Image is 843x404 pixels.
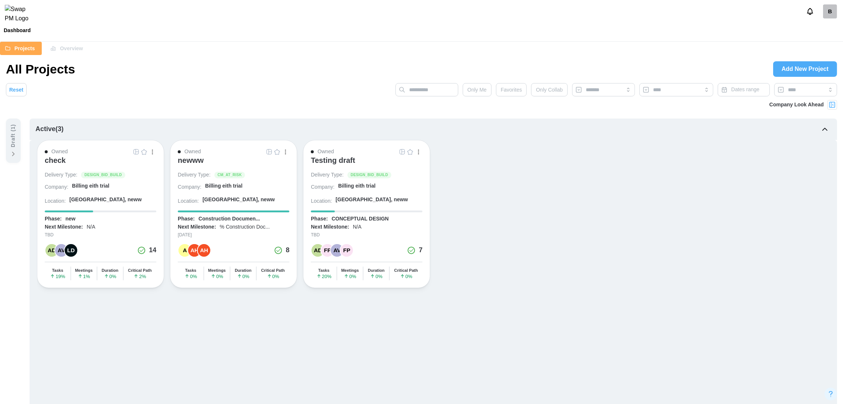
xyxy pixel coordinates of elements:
div: Company: [311,184,334,191]
div: AD [45,244,58,257]
div: Testing draft [311,156,355,165]
div: [DATE] [178,232,289,239]
div: Critical Path [261,268,285,273]
a: Billing eith trial [338,182,422,192]
div: AV [55,244,68,257]
span: 0 % [211,274,223,279]
div: Company: [45,184,68,191]
div: Next Milestone: [311,223,349,231]
span: Favorites [501,83,522,96]
div: check [45,156,66,165]
span: Only Collab [536,83,562,96]
div: Delivery Type: [45,171,77,179]
h1: All Projects [6,61,75,77]
span: 19 % [50,274,65,279]
div: A [179,244,191,257]
div: [GEOGRAPHIC_DATA], neww [336,196,408,203]
div: 7 [419,245,422,256]
a: billingcheck2 [823,4,837,18]
div: Location: [45,198,66,205]
div: Phase: [311,215,328,223]
div: Delivery Type: [311,171,343,179]
div: Owned [317,148,334,156]
button: Grid Icon [265,148,273,156]
img: Grid Icon [399,149,405,155]
div: Owned [51,148,68,156]
div: FP [321,244,334,257]
div: Duration [368,268,384,273]
img: Swap PM Logo [5,5,35,23]
span: 2 % [133,274,146,279]
div: Draft ( 1 ) [9,124,17,147]
div: Next Milestone: [178,223,216,231]
span: 1 % [78,274,90,279]
div: Owned [184,148,201,156]
button: Grid Icon [398,148,406,156]
div: Phase: [178,215,195,223]
span: 0 % [104,274,116,279]
button: Only Collab [531,83,567,96]
div: Billing eith trial [205,182,242,190]
div: Next Milestone: [45,223,83,231]
div: Meetings [75,268,93,273]
div: Location: [178,198,199,205]
div: B [823,4,837,18]
span: CM_AT_RISK [218,172,242,178]
button: Only Me [463,83,492,96]
span: 0 % [267,274,279,279]
a: check [45,156,156,171]
div: [GEOGRAPHIC_DATA], neww [203,196,275,203]
div: Phase: [45,215,62,223]
div: Critical Path [128,268,152,273]
div: % Construction Doc... [220,223,270,231]
span: DESIGN_BID_BUILD [351,172,388,178]
div: Delivery Type: [178,171,210,179]
div: AV [331,244,343,257]
button: Overview [45,42,90,55]
div: Tasks [318,268,329,273]
div: AH [198,244,210,257]
span: Reset [9,83,23,96]
span: Overview [60,42,83,55]
button: Empty Star [140,148,148,156]
img: Empty Star [141,149,147,155]
a: Billing eith trial [72,182,156,192]
div: Critical Path [394,268,418,273]
div: Tasks [52,268,63,273]
span: Dates range [731,86,759,92]
button: Empty Star [406,148,414,156]
img: Grid Icon [133,149,139,155]
div: TBD [311,232,422,239]
div: CONCEPTUAL DESIGN [332,215,389,223]
button: Empty Star [273,148,281,156]
img: Project Look Ahead Button [829,101,836,109]
div: Construction Documen... [198,215,260,223]
span: 0 % [184,274,197,279]
div: N/A [353,223,361,231]
div: Billing eith trial [338,182,375,190]
a: Billing eith trial [205,182,289,192]
span: 20 % [316,274,332,279]
div: Duration [102,268,118,273]
div: Company Look Ahead [769,101,824,109]
img: Empty Star [407,149,413,155]
div: newww [178,156,204,165]
div: Duration [235,268,251,273]
span: Add New Project [782,62,829,76]
a: Add New Project [773,61,837,77]
div: Location: [311,198,332,205]
a: Testing draft [311,156,422,171]
div: Company: [178,184,201,191]
button: Notifications [804,5,816,18]
span: Projects [14,42,35,55]
button: Reset [6,83,27,96]
button: Grid Icon [132,148,140,156]
div: 8 [286,245,289,256]
div: Tasks [185,268,196,273]
span: 0 % [344,274,356,279]
div: AH [188,244,201,257]
div: AD [312,244,324,257]
div: Active ( 3 ) [35,124,64,134]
